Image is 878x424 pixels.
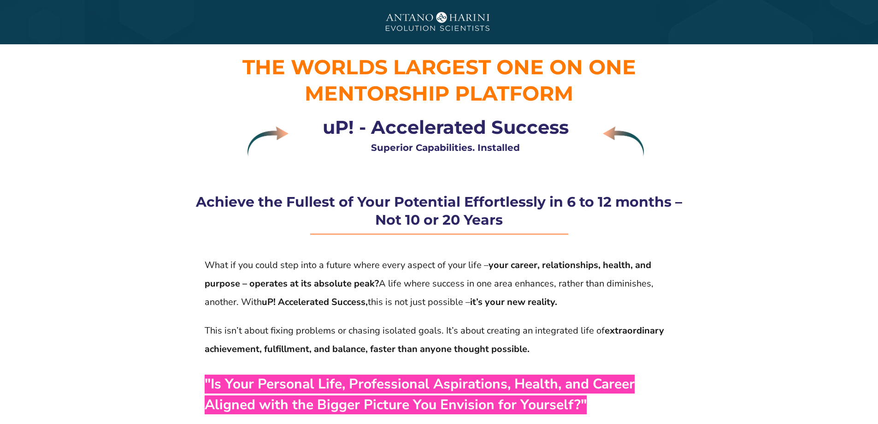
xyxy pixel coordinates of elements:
strong: fulfillment, and balance, faster than anyone thought possible. [264,343,530,355]
p: What if you could step into a future where every aspect of your life – A life where success in on... [205,256,674,311]
strong: Superior Capabilities. Installed [371,142,520,153]
span: entorship Platform [324,81,573,106]
span: THE WORLDS LARGEST ONE ON ONE M [242,54,636,106]
strong: Achieve the Fullest of Your Potential Effortlessly in 6 to 12 months – Not 10 or 20 Years [196,193,682,228]
strong: uP! Accelerated Success, [262,296,368,308]
strong: uP! - Accelerated Success [323,116,569,138]
img: Layer 9 copy [603,126,644,156]
p: This isn’t about fixing problems or chasing isolated goals. It’s about creating an integrated lif... [205,322,674,358]
strong: it’s your new reality. [470,296,557,308]
span: "Is Your Personal Life, Professional Aspirations, Health, and Career Aligned with the Bigger Pict... [205,375,635,414]
img: A&H_Ev png [370,5,508,40]
img: Layer 9 [247,126,289,156]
